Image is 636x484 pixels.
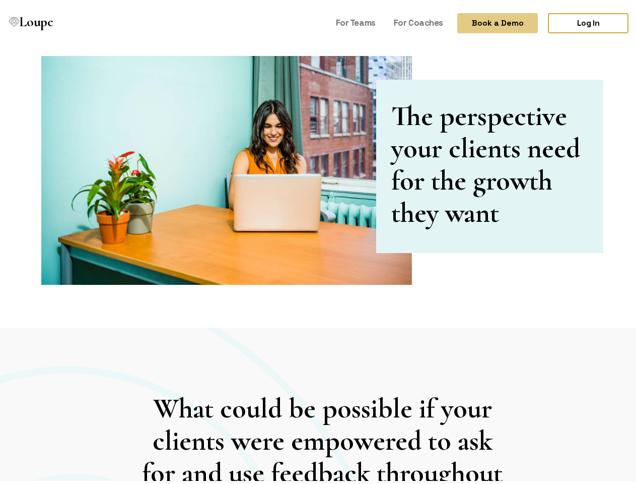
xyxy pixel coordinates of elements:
[6,10,56,31] a: Loupe
[391,97,581,226] h1: The perspective your clients need for the growth they want
[548,10,628,30] a: Log In
[41,53,412,282] img: Coaches Promo
[332,10,380,29] a: For Teams
[457,10,538,30] button: Book a Demo
[390,10,447,29] a: For Coaches
[9,14,19,24] img: Loupe Logo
